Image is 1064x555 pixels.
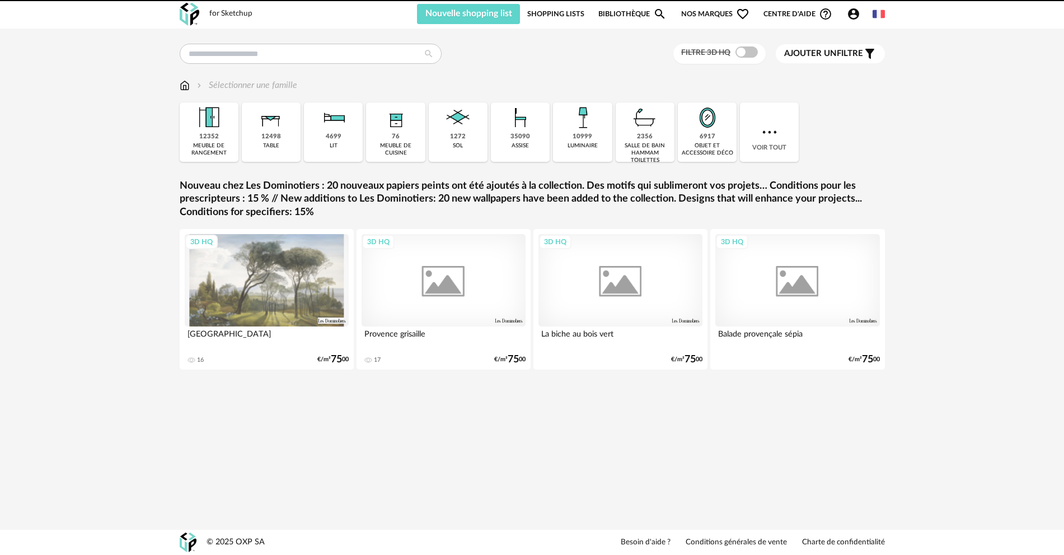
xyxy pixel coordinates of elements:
[381,102,411,133] img: Rangement.png
[331,356,342,363] span: 75
[681,142,733,157] div: objet et accessoire déco
[195,79,297,92] div: Sélectionner une famille
[538,327,703,349] div: La biche au bois vert
[180,180,885,219] a: Nouveau chez Les Dominotiers : 20 nouveaux papiers peints ont été ajoutés à la collection. Des mo...
[180,79,190,92] img: svg+xml;base64,PHN2ZyB3aWR0aD0iMTYiIGhlaWdodD0iMTciIHZpZXdCb3g9IjAgMCAxNiAxNyIgZmlsbD0ibm9uZSIgeG...
[209,9,252,19] div: for Sketchup
[681,49,730,57] span: Filtre 3D HQ
[326,133,341,141] div: 4699
[443,102,473,133] img: Sol.png
[637,133,653,141] div: 2356
[568,142,598,150] div: luminaire
[392,133,400,141] div: 76
[710,229,885,370] a: 3D HQ Balade provençale sépia €/m²7500
[653,7,667,21] span: Magnify icon
[512,142,529,150] div: assise
[185,327,349,349] div: [GEOGRAPHIC_DATA]
[256,102,286,133] img: Table.png
[819,7,832,21] span: Help Circle Outline icon
[760,122,780,142] img: more.7b13dc1.svg
[686,538,787,548] a: Conditions générales de vente
[763,7,832,21] span: Centre d'aideHelp Circle Outline icon
[199,133,219,141] div: 12352
[357,229,531,370] a: 3D HQ Provence grisaille 17 €/m²7500
[185,235,218,249] div: 3D HQ
[180,229,354,370] a: 3D HQ [GEOGRAPHIC_DATA] 16 €/m²7500
[533,229,708,370] a: 3D HQ La biche au bois vert €/m²7500
[180,3,199,26] img: OXP
[847,7,860,21] span: Account Circle icon
[740,102,799,162] div: Voir tout
[194,102,224,133] img: Meuble%20de%20rangement.png
[619,142,671,164] div: salle de bain hammam toilettes
[573,133,592,141] div: 10999
[263,142,279,150] div: table
[802,538,885,548] a: Charte de confidentialité
[784,49,837,58] span: Ajouter un
[784,48,863,59] span: filtre
[425,9,512,18] span: Nouvelle shopping list
[716,235,748,249] div: 3D HQ
[261,133,281,141] div: 12498
[494,356,526,363] div: €/m² 00
[369,142,421,157] div: meuble de cuisine
[736,7,749,21] span: Heart Outline icon
[671,356,702,363] div: €/m² 00
[505,102,536,133] img: Assise.png
[700,133,715,141] div: 6917
[568,102,598,133] img: Luminaire.png
[318,102,349,133] img: Literie.png
[863,47,876,60] span: Filter icon
[195,79,204,92] img: svg+xml;base64,PHN2ZyB3aWR0aD0iMTYiIGhlaWdodD0iMTYiIHZpZXdCb3g9IjAgMCAxNiAxNiIgZmlsbD0ibm9uZSIgeG...
[681,4,749,24] span: Nos marques
[776,44,885,63] button: Ajouter unfiltre Filter icon
[330,142,338,150] div: lit
[873,8,885,20] img: fr
[197,356,204,364] div: 16
[183,142,235,157] div: meuble de rangement
[862,356,873,363] span: 75
[621,538,671,548] a: Besoin d'aide ?
[847,7,865,21] span: Account Circle icon
[510,133,530,141] div: 35090
[685,356,696,363] span: 75
[692,102,723,133] img: Miroir.png
[539,235,571,249] div: 3D HQ
[207,537,265,548] div: © 2025 OXP SA
[527,4,584,24] a: Shopping Lists
[715,327,880,349] div: Balade provençale sépia
[362,235,395,249] div: 3D HQ
[317,356,349,363] div: €/m² 00
[362,327,526,349] div: Provence grisaille
[598,4,667,24] a: BibliothèqueMagnify icon
[450,133,466,141] div: 1272
[417,4,521,24] button: Nouvelle shopping list
[508,356,519,363] span: 75
[453,142,463,150] div: sol
[374,356,381,364] div: 17
[630,102,660,133] img: Salle%20de%20bain.png
[849,356,880,363] div: €/m² 00
[180,533,196,552] img: OXP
